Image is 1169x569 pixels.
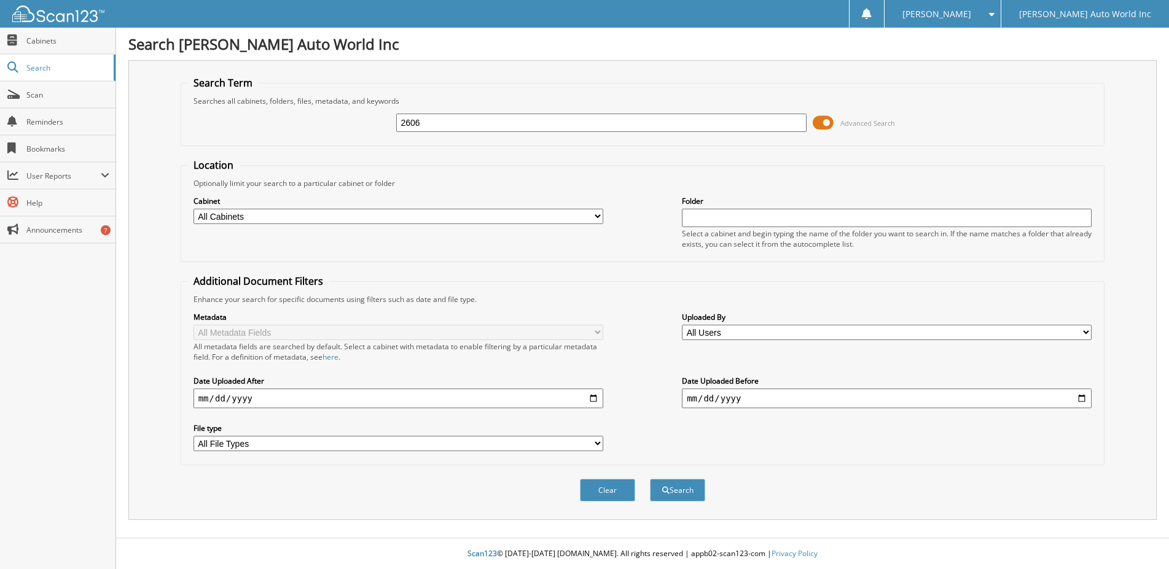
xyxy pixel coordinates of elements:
[840,118,895,128] span: Advanced Search
[194,341,603,362] div: All metadata fields are searched by default. Select a cabinet with metadata to enable filtering b...
[682,196,1092,206] label: Folder
[194,196,603,206] label: Cabinet
[26,36,109,46] span: Cabinets
[1019,10,1151,18] span: [PERSON_NAME] Auto World Inc
[187,294,1098,304] div: Enhance your search for specific documents using filters such as date and file type.
[902,10,971,18] span: [PERSON_NAME]
[26,198,109,208] span: Help
[26,117,109,127] span: Reminders
[26,63,108,73] span: Search
[187,274,329,288] legend: Additional Document Filters
[26,225,109,235] span: Announcements
[187,76,259,90] legend: Search Term
[26,144,109,154] span: Bookmarks
[12,6,104,22] img: scan123-logo-white.svg
[650,479,705,501] button: Search
[682,312,1092,322] label: Uploaded By
[682,228,1092,249] div: Select a cabinet and begin typing the name of the folder you want to search in. If the name match...
[187,158,240,172] legend: Location
[128,34,1157,54] h1: Search [PERSON_NAME] Auto World Inc
[682,376,1092,386] label: Date Uploaded Before
[682,389,1092,408] input: end
[26,90,109,100] span: Scan
[772,548,818,559] a: Privacy Policy
[187,96,1098,106] div: Searches all cabinets, folders, files, metadata, and keywords
[116,539,1169,569] div: © [DATE]-[DATE] [DOMAIN_NAME]. All rights reserved | appb02-scan123-com |
[580,479,635,501] button: Clear
[323,352,338,362] a: here
[101,225,111,235] div: 7
[194,312,603,322] label: Metadata
[467,548,497,559] span: Scan123
[194,423,603,433] label: File type
[26,171,101,181] span: User Reports
[194,389,603,408] input: start
[187,178,1098,188] div: Optionally limit your search to a particular cabinet or folder
[194,376,603,386] label: Date Uploaded After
